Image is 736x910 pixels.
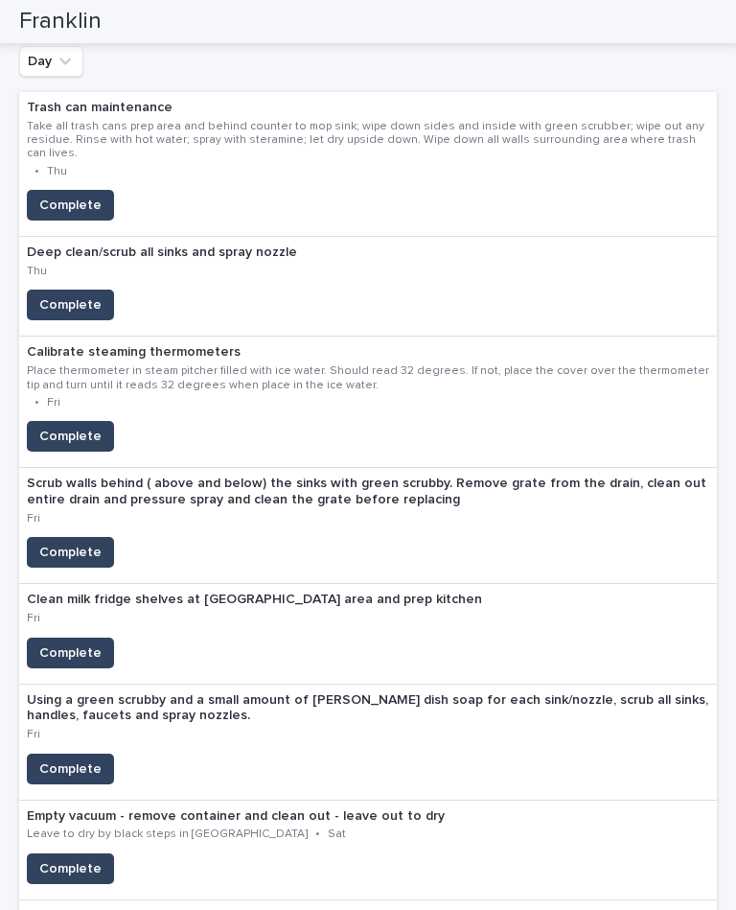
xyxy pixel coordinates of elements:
[27,512,40,525] p: Fri
[19,8,102,35] h2: Franklin
[39,643,102,663] span: Complete
[19,92,717,237] a: Trash can maintenanceTake all trash cans prep area and behind counter to mop sink; wipe down side...
[27,476,709,508] p: Scrub walls behind ( above and below) the sinks with green scrubby. Remove grate from the drain, ...
[39,759,102,779] span: Complete
[39,427,102,446] span: Complete
[19,337,717,468] a: Calibrate steaming thermometersPlace thermometer in steam pitcher filled with ice water. Should r...
[39,543,102,562] span: Complete
[47,396,60,409] p: Fri
[27,728,40,741] p: Fri
[19,801,717,900] a: Empty vacuum - remove container and clean out - leave out to dryLeave to dry by black steps in [G...
[27,190,114,221] button: Complete
[34,165,39,178] p: •
[27,537,114,568] button: Complete
[27,421,114,452] button: Complete
[27,364,709,392] p: Place thermometer in steam pitcher filled with ice water. Should read 32 degrees. If not, place t...
[27,344,709,361] p: Calibrate steaming thermometers
[19,46,83,77] button: Day
[27,265,47,278] p: Thu
[315,828,320,841] p: •
[27,692,709,725] p: Using a green scrubby and a small amount of [PERSON_NAME] dish soap for each sink/nozzle, scrub a...
[27,853,114,884] button: Complete
[27,638,114,668] button: Complete
[47,165,67,178] p: Thu
[19,685,717,801] a: Using a green scrubby and a small amount of [PERSON_NAME] dish soap for each sink/nozzle, scrub a...
[27,245,317,261] p: Deep clean/scrub all sinks and spray nozzle
[39,295,102,315] span: Complete
[27,612,40,625] p: Fri
[27,828,308,841] p: Leave to dry by black steps in [GEOGRAPHIC_DATA]
[19,584,717,684] a: Clean milk fridge shelves at [GEOGRAPHIC_DATA] area and prep kitchenFriComplete
[27,100,709,116] p: Trash can maintenance
[27,592,495,608] p: Clean milk fridge shelves at [GEOGRAPHIC_DATA] area and prep kitchen
[19,468,717,584] a: Scrub walls behind ( above and below) the sinks with green scrubby. Remove grate from the drain, ...
[39,859,102,878] span: Complete
[27,808,709,825] p: Empty vacuum - remove container and clean out - leave out to dry
[27,754,114,784] button: Complete
[39,196,102,215] span: Complete
[34,396,39,409] p: •
[27,290,114,320] button: Complete
[328,828,346,841] p: Sat
[27,120,709,161] p: Take all trash cans prep area and behind counter to mop sink; wipe down sides and inside with gre...
[19,237,717,337] a: Deep clean/scrub all sinks and spray nozzleThuComplete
